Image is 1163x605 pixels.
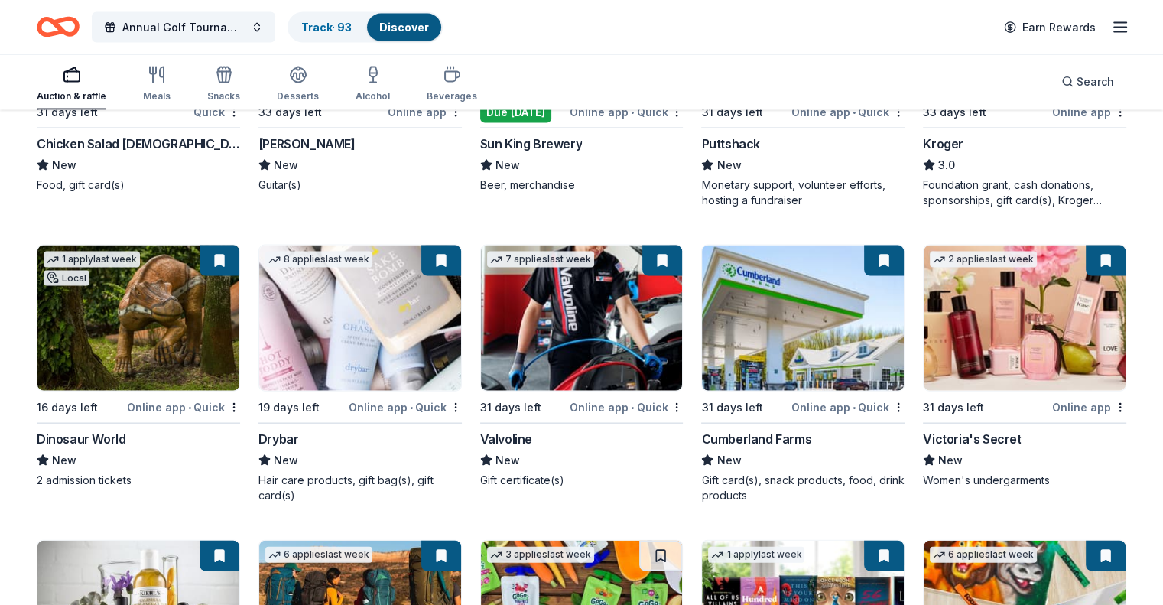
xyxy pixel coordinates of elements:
div: Online app Quick [570,398,683,417]
div: Online app Quick [349,398,462,417]
div: Hair care products, gift bag(s), gift card(s) [258,473,462,503]
div: [PERSON_NAME] [258,135,356,153]
div: Desserts [277,90,319,102]
div: 3 applies last week [487,547,594,563]
div: Online app Quick [791,398,905,417]
span: Search [1077,73,1114,91]
span: Annual Golf Tournament [122,18,245,37]
div: Kroger [923,135,963,153]
button: Beverages [427,60,477,110]
button: Alcohol [356,60,390,110]
div: Cumberland Farms [701,430,811,448]
button: Desserts [277,60,319,110]
div: Beer, merchandise [480,177,684,193]
span: New [274,156,298,174]
div: Online app Quick [791,102,905,122]
button: Track· 93Discover [288,12,443,43]
div: Gift certificate(s) [480,473,684,488]
div: Women's undergarments [923,473,1126,488]
div: Online app [388,102,462,122]
a: Image for Cumberland Farms31 days leftOnline app•QuickCumberland FarmsNewGift card(s), snack prod... [701,245,905,503]
span: New [716,451,741,470]
div: 33 days left [923,103,986,122]
span: • [410,402,413,414]
div: Alcohol [356,90,390,102]
div: Chicken Salad [DEMOGRAPHIC_DATA] [37,135,240,153]
div: 7 applies last week [487,252,594,268]
div: Victoria's Secret [923,430,1021,448]
span: New [52,156,76,174]
div: Guitar(s) [258,177,462,193]
div: 33 days left [258,103,322,122]
div: Monetary support, volunteer efforts, hosting a fundraiser [701,177,905,208]
img: Image for Valvoline [481,246,683,391]
span: • [853,106,856,119]
div: 1 apply last week [708,547,804,563]
a: Image for Victoria's Secret2 applieslast week31 days leftOnline appVictoria's SecretNewWomen's un... [923,245,1126,488]
div: 31 days left [701,398,762,417]
div: 31 days left [923,398,984,417]
span: New [495,156,520,174]
a: Image for Drybar8 applieslast week19 days leftOnline app•QuickDrybarNewHair care products, gift b... [258,245,462,503]
img: Image for Drybar [259,246,461,391]
div: 2 applies last week [930,252,1037,268]
div: Drybar [258,430,299,448]
span: New [52,451,76,470]
div: 31 days left [480,398,541,417]
button: Annual Golf Tournament [92,12,275,43]
div: Quick [193,102,240,122]
a: Home [37,9,80,45]
a: Discover [379,21,429,34]
div: Food, gift card(s) [37,177,240,193]
div: 31 days left [701,103,762,122]
div: Online app [1052,102,1126,122]
span: • [631,402,634,414]
div: 1 apply last week [44,252,140,268]
div: Sun King Brewery [480,135,583,153]
div: Dinosaur World [37,430,125,448]
a: Earn Rewards [995,14,1105,41]
button: Meals [143,60,171,110]
div: Meals [143,90,171,102]
span: 3.0 [938,156,955,174]
div: Snacks [207,90,240,102]
a: Track· 93 [301,21,352,34]
span: • [631,106,634,119]
div: Online app [1052,398,1126,417]
span: • [853,402,856,414]
span: New [274,451,298,470]
span: • [188,402,191,414]
div: Beverages [427,90,477,102]
div: Puttshack [701,135,759,153]
img: Image for Dinosaur World [37,246,239,391]
span: New [938,451,963,470]
div: 8 applies last week [265,252,372,268]
div: Valvoline [480,430,532,448]
button: Snacks [207,60,240,110]
div: 19 days left [258,398,320,417]
div: Online app Quick [570,102,683,122]
div: 6 applies last week [930,547,1037,563]
img: Image for Victoria's Secret [924,246,1126,391]
button: Search [1049,67,1126,97]
div: Foundation grant, cash donations, sponsorships, gift card(s), Kroger products [923,177,1126,208]
div: 31 days left [37,103,98,122]
img: Image for Cumberland Farms [702,246,904,391]
button: Auction & raffle [37,60,106,110]
div: 2 admission tickets [37,473,240,488]
div: Due [DATE] [480,102,551,123]
div: Gift card(s), snack products, food, drink products [701,473,905,503]
a: Image for Dinosaur World1 applylast weekLocal16 days leftOnline app•QuickDinosaur WorldNew2 admis... [37,245,240,488]
div: Local [44,271,89,286]
a: Image for Valvoline7 applieslast week31 days leftOnline app•QuickValvolineNewGift certificate(s) [480,245,684,488]
span: New [716,156,741,174]
span: New [495,451,520,470]
div: 6 applies last week [265,547,372,563]
div: Auction & raffle [37,90,106,102]
div: Online app Quick [127,398,240,417]
div: 16 days left [37,398,98,417]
